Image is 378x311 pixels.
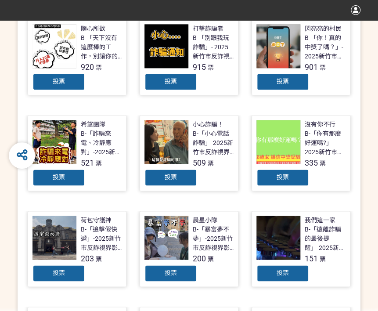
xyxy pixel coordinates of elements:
span: 投票 [277,269,289,276]
a: 荷包守護神B-「追擊假快遞」-2025新竹市反詐視界影片徵件203票投票 [28,211,126,287]
span: 票 [208,160,214,167]
span: 200 [193,254,206,263]
div: B-「遠離詐騙的最後提醒」-2025新竹市反詐視界影片徵件 [305,225,346,253]
a: 晨星小隊B-「暴富夢不夢」-2025新竹市反詐視界影片徵件200票投票 [140,211,238,287]
a: 沒有你不行B-「你有那麼好運嗎?」- 2025新竹市反詐視界影片徵件335票投票 [252,115,350,191]
span: 335 [305,158,318,167]
span: 投票 [277,78,289,85]
a: 隨心所欲B-「天下沒有這麼棒的工作，別讓你的求職夢變成惡夢！」- 2025新竹市反詐視界影片徵件920票投票 [28,19,126,95]
a: 打擊詐騙者B-「別跟我玩詐騙」- 2025新竹市反詐視界影片徵件915票投票 [140,19,238,95]
div: 晨星小隊 [193,216,217,225]
span: 投票 [277,174,289,181]
span: 521 [81,158,94,167]
div: B-「暴富夢不夢」-2025新竹市反詐視界影片徵件 [193,225,234,253]
a: 希望團隊B-「詐騙來電、冷靜應對」-2025新竹市反詐視界影片徵件521票投票 [28,115,126,191]
span: 投票 [165,269,177,276]
div: B-「別跟我玩詐騙」- 2025新竹市反詐視界影片徵件 [193,33,234,61]
span: 901 [305,62,318,72]
span: 投票 [165,174,177,181]
span: 投票 [53,269,65,276]
span: 投票 [53,174,65,181]
span: 票 [96,160,102,167]
div: 隨心所欲 [81,24,105,33]
span: 票 [320,160,326,167]
span: 票 [208,256,214,263]
div: 打擊詐騙者 [193,24,223,33]
span: 151 [305,254,318,263]
span: 票 [96,64,102,71]
div: 我們這一家 [305,216,335,225]
span: 票 [320,256,326,263]
div: B-「詐騙來電、冷靜應對」-2025新竹市反詐視界影片徵件 [81,129,122,157]
span: 915 [193,62,206,72]
span: 票 [208,64,214,71]
a: 閃亮亮的村民B-「你！真的中獎了嗎？」- 2025新竹市反詐視界影片徵件901票投票 [252,19,350,95]
div: B-「天下沒有這麼棒的工作，別讓你的求職夢變成惡夢！」- 2025新竹市反詐視界影片徵件 [81,33,122,61]
div: B-「追擊假快遞」-2025新竹市反詐視界影片徵件 [81,225,122,253]
span: 投票 [53,78,65,85]
div: 小心詐騙！ [193,120,223,129]
div: 荷包守護神 [81,216,112,225]
div: 希望團隊 [81,120,105,129]
span: 票 [320,64,326,71]
span: 投票 [165,78,177,85]
div: B-「你有那麼好運嗎?」- 2025新竹市反詐視界影片徵件 [305,129,346,157]
a: 小心詐騙！B-「小心電話詐騙」-2025新竹市反詐視界影片徵件509票投票 [140,115,238,191]
div: 沒有你不行 [305,120,335,129]
span: 203 [81,254,94,263]
span: 票 [96,256,102,263]
span: 920 [81,62,94,72]
span: 509 [193,158,206,167]
div: 閃亮亮的村民 [305,24,342,33]
a: 我們這一家B-「遠離詐騙的最後提醒」-2025新竹市反詐視界影片徵件151票投票 [252,211,350,287]
div: B-「小心電話詐騙」-2025新竹市反詐視界影片徵件 [193,129,234,157]
div: B-「你！真的中獎了嗎？」- 2025新竹市反詐視界影片徵件 [305,33,346,61]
